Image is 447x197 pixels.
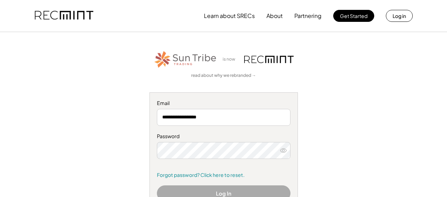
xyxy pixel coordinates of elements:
[157,100,290,107] div: Email
[333,10,374,22] button: Get Started
[204,9,255,23] button: Learn about SRECs
[266,9,283,23] button: About
[244,56,294,63] img: recmint-logotype%403x.png
[386,10,413,22] button: Log in
[154,50,217,69] img: STT_Horizontal_Logo%2B-%2BColor.png
[157,172,290,179] a: Forgot password? Click here to reset.
[294,9,322,23] button: Partnering
[157,133,290,140] div: Password
[35,4,93,28] img: recmint-logotype%403x.png
[191,73,256,79] a: read about why we rebranded →
[221,56,241,62] div: is now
